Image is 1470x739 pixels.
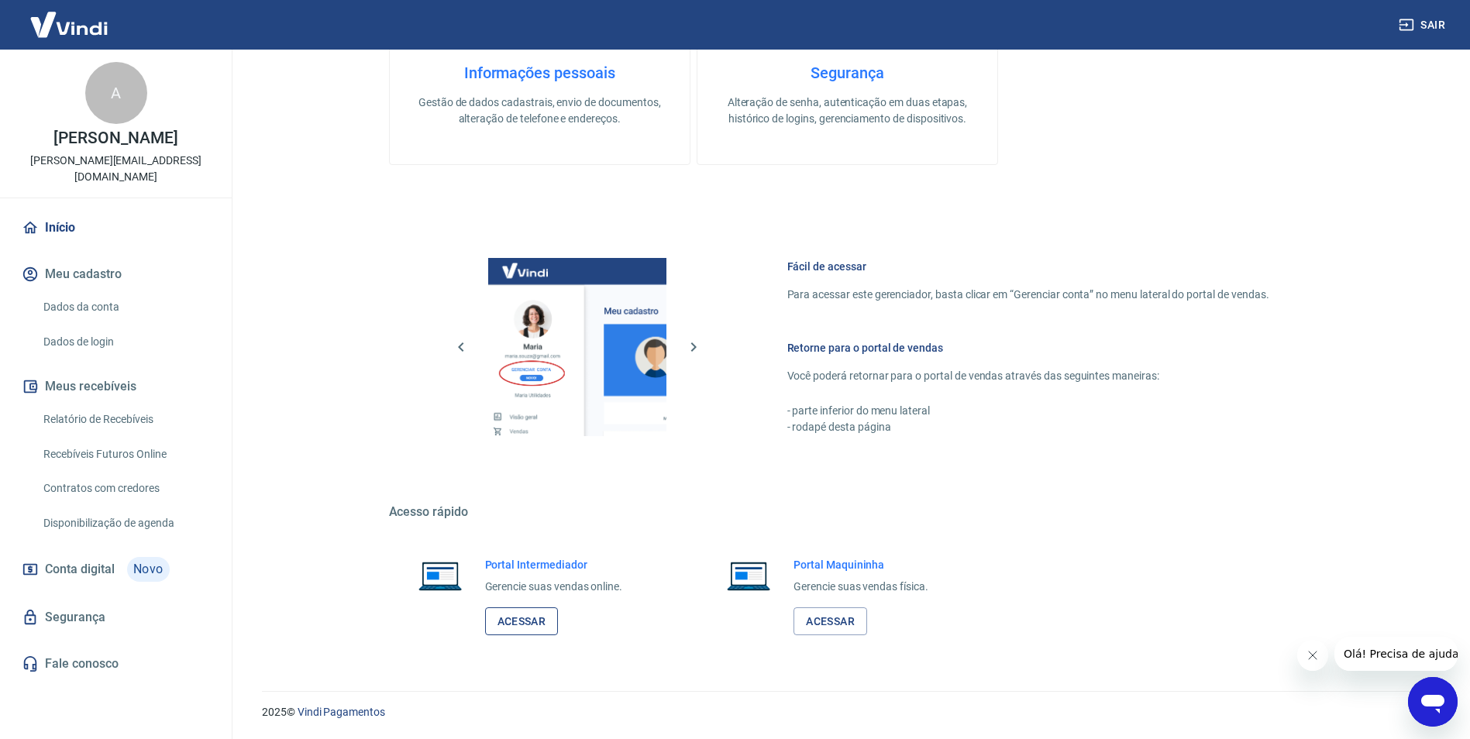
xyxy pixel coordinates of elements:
a: Início [19,211,213,245]
p: Gerencie suas vendas física. [794,579,928,595]
a: Vindi Pagamentos [298,706,385,718]
button: Meus recebíveis [19,369,213,404]
img: Imagem de um notebook aberto [716,557,781,594]
iframe: Fechar mensagem [1297,640,1328,671]
img: Imagem de um notebook aberto [408,557,473,594]
p: [PERSON_NAME][EMAIL_ADDRESS][DOMAIN_NAME] [12,153,219,185]
button: Meu cadastro [19,257,213,291]
h4: Segurança [722,64,973,82]
a: Relatório de Recebíveis [37,404,213,435]
p: 2025 © [262,704,1433,720]
p: [PERSON_NAME] [53,130,177,146]
a: Conta digitalNovo [19,551,213,588]
h6: Fácil de acessar [787,259,1269,274]
p: Gestão de dados cadastrais, envio de documentos, alteração de telefone e endereços. [415,95,665,127]
a: Disponibilização de agenda [37,507,213,539]
p: - rodapé desta página [787,419,1269,435]
h6: Portal Intermediador [485,557,623,572]
span: Olá! Precisa de ajuda? [9,11,130,23]
a: Segurança [19,600,213,634]
button: Sair [1396,11,1451,40]
a: Dados de login [37,326,213,358]
a: Dados da conta [37,291,213,323]
iframe: Mensagem da empresa [1334,637,1458,671]
img: Imagem da dashboard mostrando o botão de gerenciar conta na sidebar no lado esquerdo [488,258,666,436]
span: Novo [127,557,170,582]
iframe: Botão para abrir a janela de mensagens [1408,677,1458,727]
img: Vindi [19,1,119,48]
h6: Portal Maquininha [794,557,928,572]
a: Contratos com credores [37,473,213,504]
p: Gerencie suas vendas online. [485,579,623,595]
h6: Retorne para o portal de vendas [787,340,1269,356]
a: Recebíveis Futuros Online [37,438,213,470]
a: Fale conosco [19,647,213,681]
p: - parte inferior do menu lateral [787,403,1269,419]
h5: Acesso rápido [389,504,1306,520]
a: Acessar [794,607,867,636]
p: Para acessar este gerenciador, basta clicar em “Gerenciar conta” no menu lateral do portal de ven... [787,287,1269,303]
h4: Informações pessoais [415,64,665,82]
span: Conta digital [45,559,115,580]
div: A [85,62,147,124]
a: Acessar [485,607,559,636]
p: Alteração de senha, autenticação em duas etapas, histórico de logins, gerenciamento de dispositivos. [722,95,973,127]
p: Você poderá retornar para o portal de vendas através das seguintes maneiras: [787,368,1269,384]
